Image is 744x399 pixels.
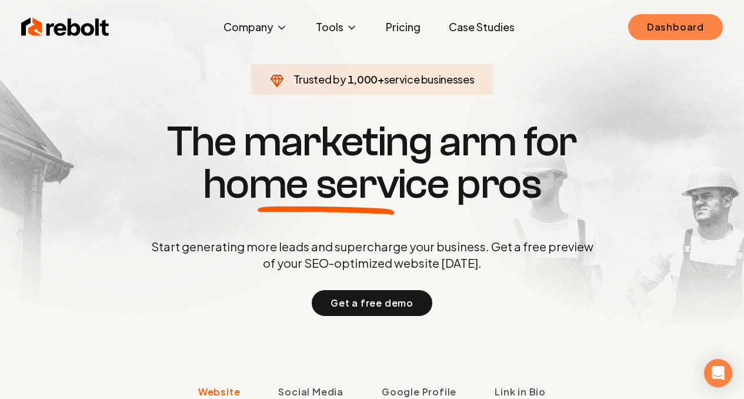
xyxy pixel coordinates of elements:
[312,290,432,316] button: Get a free demo
[198,385,241,399] span: Website
[21,15,109,39] img: Rebolt Logo
[439,15,524,39] a: Case Studies
[149,238,596,271] p: Start generating more leads and supercharge your business. Get a free preview of your SEO-optimiz...
[382,385,456,399] span: Google Profile
[628,14,723,40] a: Dashboard
[495,385,546,399] span: Link in Bio
[376,15,430,39] a: Pricing
[278,385,343,399] span: Social Media
[293,72,346,86] span: Trusted by
[306,15,367,39] button: Tools
[214,15,297,39] button: Company
[378,72,384,86] span: +
[704,359,732,387] div: Open Intercom Messenger
[203,163,449,205] span: home service
[90,121,655,205] h1: The marketing arm for pros
[384,72,475,86] span: service businesses
[348,71,378,88] span: 1,000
